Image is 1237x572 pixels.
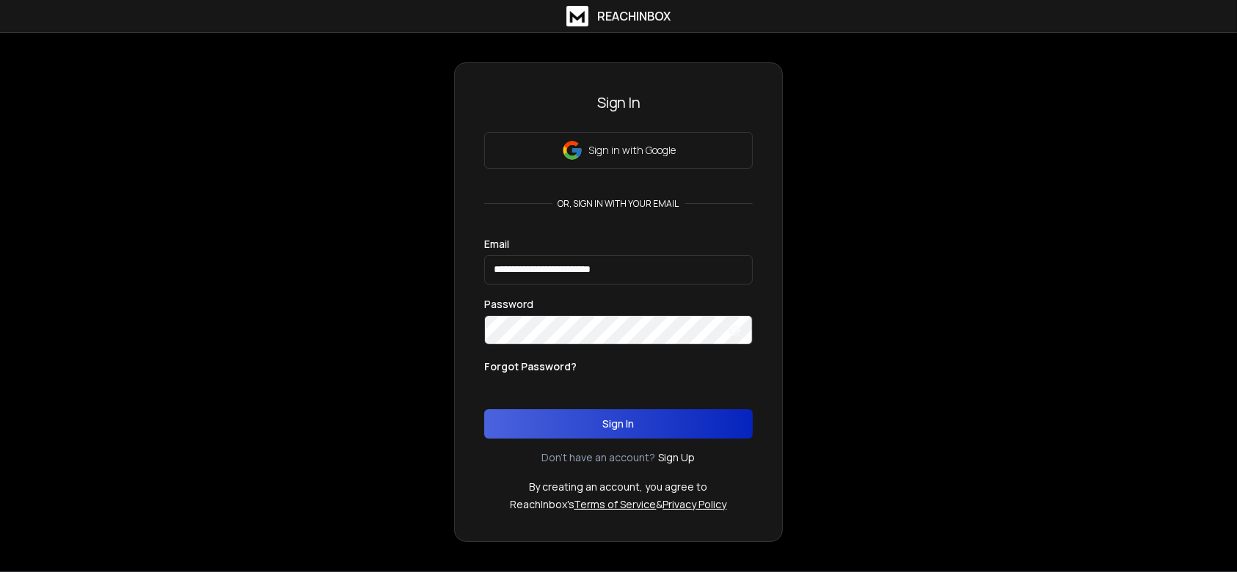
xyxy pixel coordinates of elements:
[566,6,588,26] img: logo
[530,480,708,494] p: By creating an account, you agree to
[484,132,753,169] button: Sign in with Google
[552,198,685,210] p: or, sign in with your email
[574,497,657,511] a: Terms of Service
[484,92,753,113] h3: Sign In
[566,6,671,26] a: ReachInbox
[484,239,509,249] label: Email
[484,299,533,309] label: Password
[484,409,753,439] button: Sign In
[663,497,727,511] a: Privacy Policy
[589,143,676,158] p: Sign in with Google
[542,450,656,465] p: Don't have an account?
[597,7,671,25] h1: ReachInbox
[484,359,577,374] p: Forgot Password?
[659,450,696,465] a: Sign Up
[511,497,727,512] p: ReachInbox's &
